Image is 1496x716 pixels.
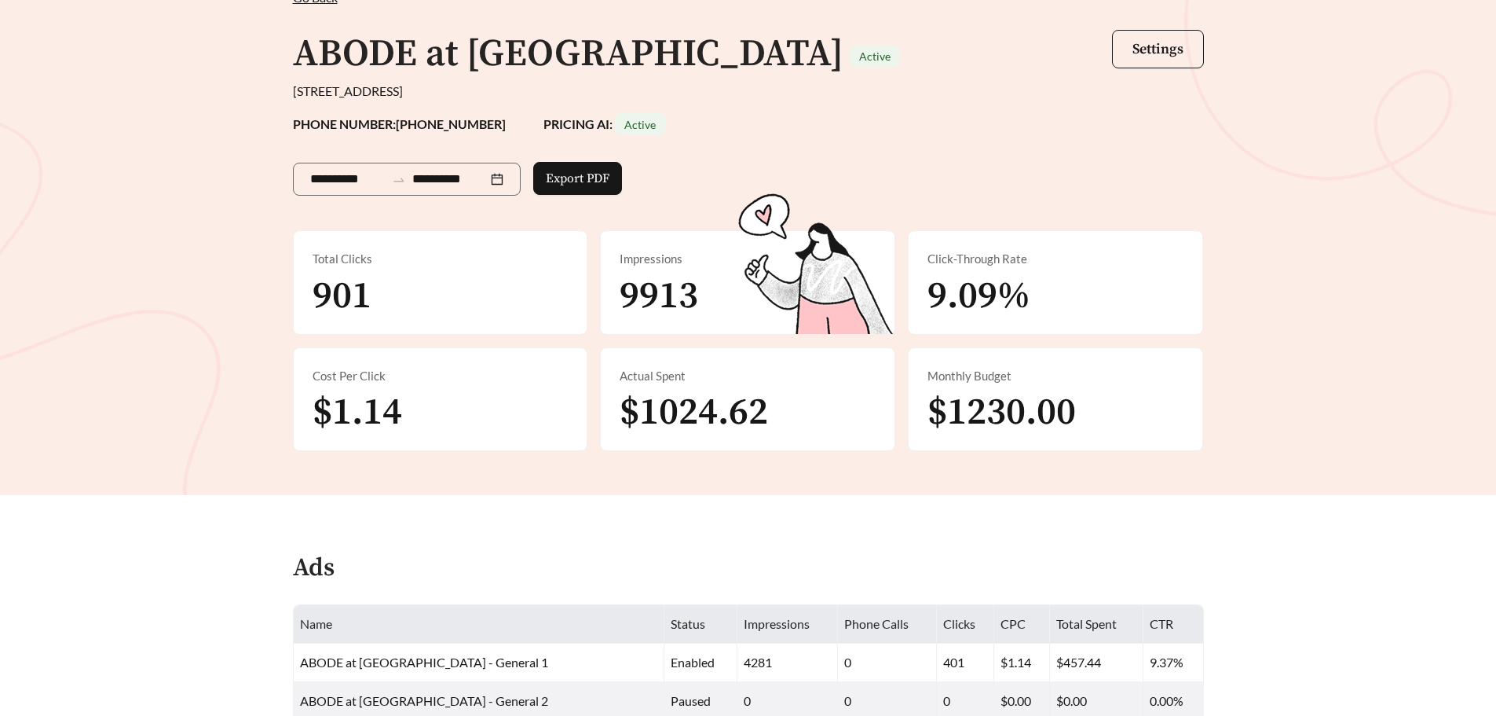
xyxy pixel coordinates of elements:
td: $457.44 [1050,644,1143,682]
div: Cost Per Click [313,367,569,385]
td: $1.14 [994,644,1050,682]
th: Impressions [737,605,838,644]
button: Settings [1112,30,1204,68]
span: swap-right [392,173,406,187]
span: 9.09% [927,273,1030,320]
span: $1024.62 [620,389,768,436]
span: Active [624,118,656,131]
td: 401 [937,644,995,682]
span: 9913 [620,273,698,320]
th: Total Spent [1050,605,1143,644]
div: Click-Through Rate [927,250,1183,268]
h4: Ads [293,555,335,582]
span: Export PDF [546,169,609,188]
div: Actual Spent [620,367,876,385]
th: Clicks [937,605,995,644]
span: CPC [1000,616,1026,631]
button: Export PDF [533,162,622,195]
td: 9.37% [1143,644,1203,682]
div: [STREET_ADDRESS] [293,82,1204,101]
span: ABODE at [GEOGRAPHIC_DATA] - General 2 [300,693,548,708]
span: paused [671,693,711,708]
td: 4281 [737,644,838,682]
strong: PHONE NUMBER: [PHONE_NUMBER] [293,116,506,131]
span: Active [859,50,891,63]
span: enabled [671,655,715,670]
div: Impressions [620,250,876,268]
span: ABODE at [GEOGRAPHIC_DATA] - General 1 [300,655,548,670]
span: CTR [1150,616,1173,631]
strong: PRICING AI: [543,116,665,131]
div: Monthly Budget [927,367,1183,385]
div: Total Clicks [313,250,569,268]
span: $1230.00 [927,389,1076,436]
span: Settings [1132,40,1183,58]
span: $1.14 [313,389,402,436]
th: Phone Calls [838,605,937,644]
th: Status [664,605,737,644]
td: 0 [838,644,937,682]
h1: ABODE at [GEOGRAPHIC_DATA] [293,31,843,78]
span: 901 [313,273,371,320]
th: Name [294,605,665,644]
span: to [392,172,406,186]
